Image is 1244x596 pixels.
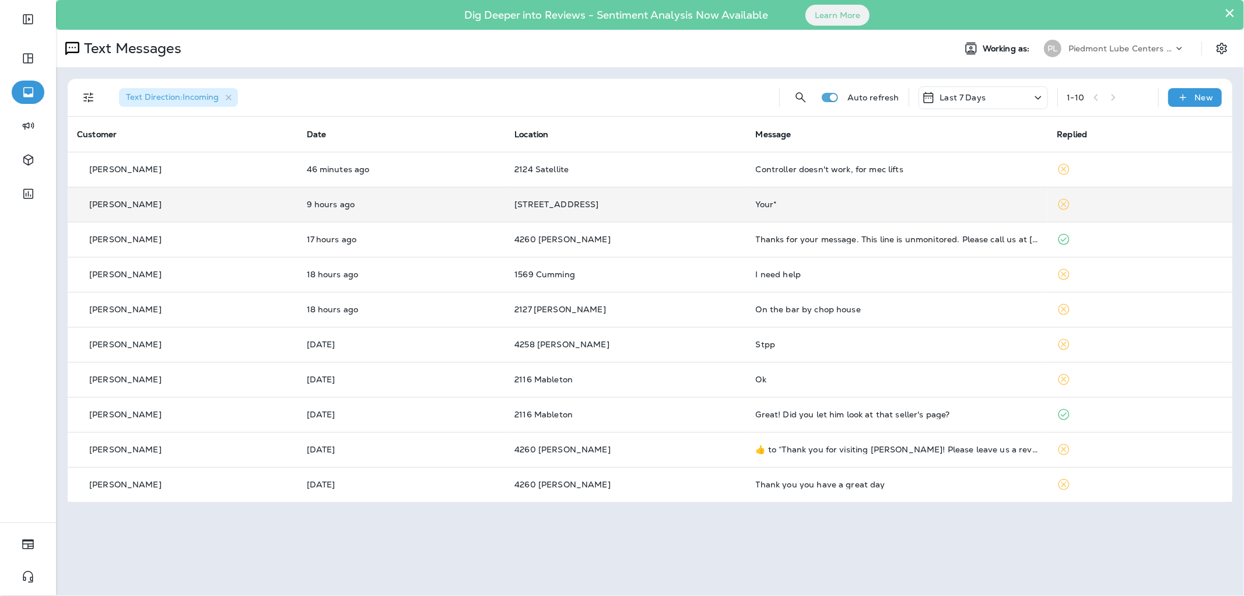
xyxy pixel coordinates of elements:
[514,339,609,350] span: 4258 [PERSON_NAME]
[430,13,802,17] p: Dig Deeper into Reviews - Sentiment Analysis Now Available
[77,86,100,109] button: Filters
[1211,38,1232,59] button: Settings
[1068,44,1173,53] p: Piedmont Lube Centers LLC
[756,410,1039,419] div: Great! Did you let him look at that seller's page?
[77,129,117,140] span: Customer
[89,165,162,174] p: [PERSON_NAME]
[756,200,1039,209] div: Your*
[756,305,1039,314] div: On the bar by chop house
[983,44,1032,54] span: Working as:
[514,129,548,140] span: Location
[756,129,791,140] span: Message
[307,480,496,489] p: Sep 18, 2025 09:17 AM
[514,269,575,280] span: 1569 Cumming
[789,86,812,109] button: Search Messages
[89,200,162,209] p: [PERSON_NAME]
[514,234,611,245] span: 4260 [PERSON_NAME]
[940,93,986,102] p: Last 7 Days
[307,165,496,174] p: Sep 25, 2025 08:15 AM
[307,270,496,279] p: Sep 24, 2025 02:17 PM
[514,199,598,210] span: [STREET_ADDRESS]
[89,410,162,419] p: [PERSON_NAME]
[756,375,1039,384] div: Ok
[307,305,496,314] p: Sep 24, 2025 02:13 PM
[1067,93,1085,102] div: 1 - 10
[307,235,496,244] p: Sep 24, 2025 03:17 PM
[307,410,496,419] p: Sep 18, 2025 06:27 PM
[89,270,162,279] p: [PERSON_NAME]
[756,235,1039,244] div: Thanks for your message. This line is unmonitored. Please call us at 770-793-5000 if you have any...
[1057,129,1087,140] span: Replied
[89,235,162,244] p: [PERSON_NAME]
[847,93,899,102] p: Auto refresh
[89,375,162,384] p: [PERSON_NAME]
[514,374,573,385] span: 2116 Mableton
[1044,40,1061,57] div: PL
[1195,93,1213,102] p: New
[307,375,496,384] p: Sep 19, 2025 09:34 AM
[89,480,162,489] p: [PERSON_NAME]
[307,445,496,454] p: Sep 18, 2025 01:26 PM
[12,8,44,31] button: Expand Sidebar
[514,409,573,420] span: 2116 Mableton
[514,444,611,455] span: 4260 [PERSON_NAME]
[514,304,606,315] span: 2127 [PERSON_NAME]
[89,445,162,454] p: [PERSON_NAME]
[307,340,496,349] p: Sep 20, 2025 09:32 AM
[756,270,1039,279] div: I need help
[79,40,181,57] p: Text Messages
[307,129,327,140] span: Date
[126,92,219,102] span: Text Direction : Incoming
[89,340,162,349] p: [PERSON_NAME]
[89,305,162,314] p: [PERSON_NAME]
[307,200,496,209] p: Sep 24, 2025 11:02 PM
[514,479,611,490] span: 4260 [PERSON_NAME]
[756,480,1039,489] div: Thank you you have a great day
[1224,4,1235,22] button: Close
[805,5,870,26] button: Learn More
[756,165,1039,174] div: Controller doesn't work, for mec lifts
[514,164,569,175] span: 2124 Satellite
[119,88,238,107] div: Text Direction:Incoming
[756,445,1039,454] div: ​👍​ to “ Thank you for visiting Jiffy Lube! Please leave us a review on Google https://g.page/r/C...
[756,340,1039,349] div: Stpp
